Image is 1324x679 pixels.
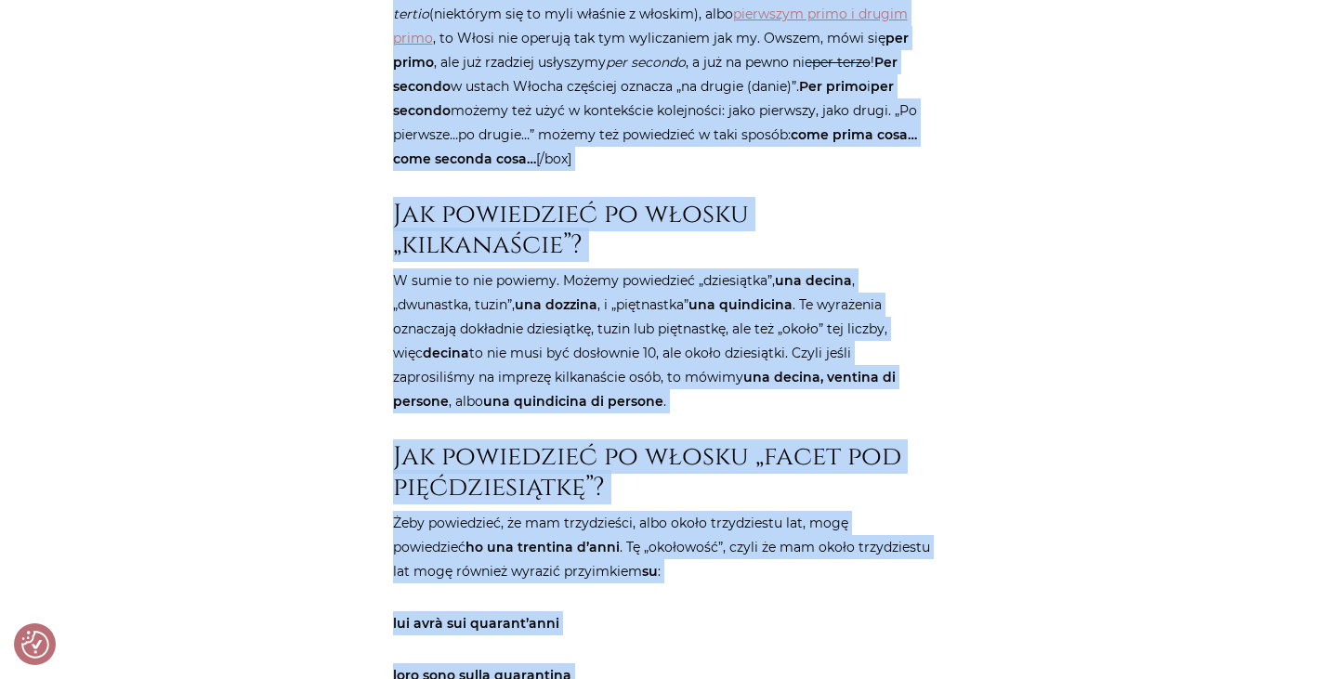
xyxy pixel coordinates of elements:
[393,441,932,503] h2: Jak powiedzieć po włosku „facet pod pięćdziesiątkę”?
[465,539,620,555] strong: ho una trentina d’anni
[799,78,867,95] strong: Per primo
[393,615,559,632] strong: lui avrà sui quarant’anni
[393,78,894,119] strong: per secondo
[393,126,917,167] strong: come prima cosa…come seconda cosa…
[642,563,658,580] strong: su
[393,369,896,410] strong: una decina, ventina di persone
[393,268,932,413] p: W sumie to nie powiemy. Możemy powiedzieć „dziesiątka”, , „dwunastka, tuzin”, , i „piętnastka” . ...
[483,393,663,410] strong: una quindicina di persone
[606,54,686,71] em: per secondo
[812,54,871,71] del: per terzo
[688,296,793,313] strong: una quindicina
[393,199,932,261] h2: Jak powiedzieć po włosku „kilkanaście”?
[393,30,909,71] strong: per primo
[515,296,597,313] strong: una dozzina
[775,272,852,289] strong: una decina
[393,511,932,583] p: Żeby powiedzieć, że mam trzydzieści, albo około trzydziestu lat, mogę powiedzieć . Tę „okołowość”...
[21,631,49,659] img: Revisit consent button
[423,345,469,361] strong: decina
[21,631,49,659] button: Preferencje co do zgód
[393,54,898,95] strong: Per secondo
[393,6,908,46] a: pierwszym primo i drugim primo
